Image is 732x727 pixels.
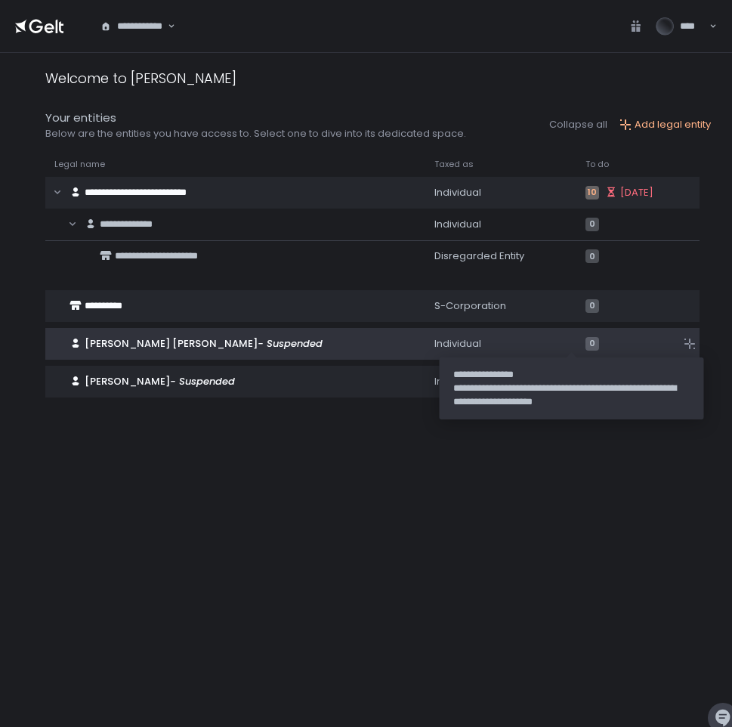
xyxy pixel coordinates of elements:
[91,10,175,43] div: Search for option
[165,19,166,34] input: Search for option
[434,249,567,263] div: Disregarded Entity
[45,110,466,127] div: Your entities
[434,337,567,351] div: Individual
[585,159,609,170] span: To do
[434,299,567,313] div: S-Corporation
[434,159,474,170] span: Taxed as
[434,186,567,200] div: Individual
[585,375,599,388] span: 0
[619,118,711,131] button: Add legal entity
[585,186,599,200] span: 10
[585,337,599,351] span: 0
[85,336,323,351] span: [PERSON_NAME] [PERSON_NAME]
[585,249,599,263] span: 0
[585,218,599,231] span: 0
[45,68,236,88] div: Welcome to [PERSON_NAME]
[54,159,105,170] span: Legal name
[549,118,607,131] button: Collapse all
[585,299,599,313] span: 0
[45,127,466,141] div: Below are the entities you have access to. Select one to dive into its dedicated space.
[85,374,235,388] span: [PERSON_NAME]
[434,218,567,231] div: Individual
[258,336,323,351] span: - Suspended
[620,186,653,200] span: [DATE]
[434,375,567,388] div: Individual
[170,374,235,388] span: - Suspended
